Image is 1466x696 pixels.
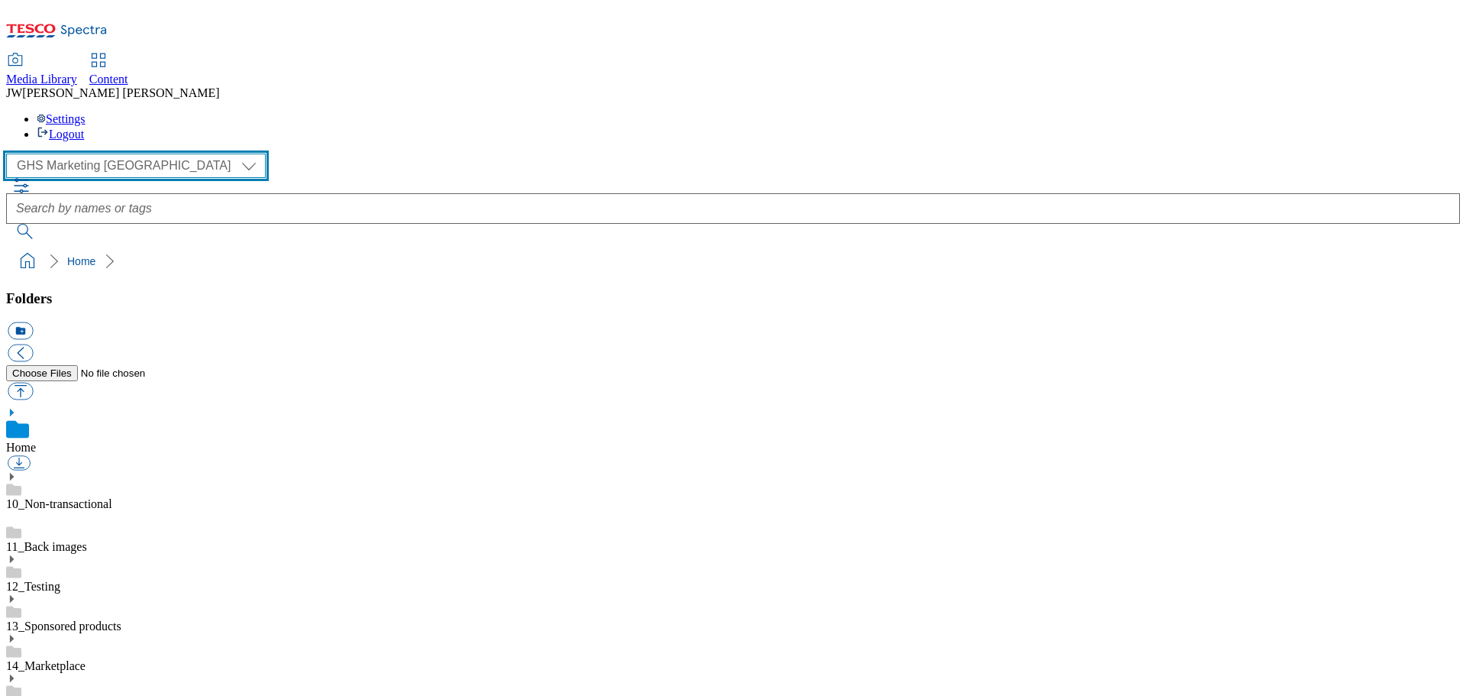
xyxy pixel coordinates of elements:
a: 14_Marketplace [6,659,86,672]
input: Search by names or tags [6,193,1460,224]
a: Content [89,54,128,86]
a: Media Library [6,54,77,86]
a: Home [67,255,95,267]
span: Media Library [6,73,77,86]
a: Settings [37,112,86,125]
a: Home [6,441,36,454]
a: 12_Testing [6,580,60,593]
a: 10_Non-transactional [6,497,112,510]
a: 11_Back images [6,540,87,553]
nav: breadcrumb [6,247,1460,276]
span: Content [89,73,128,86]
h3: Folders [6,290,1460,307]
span: [PERSON_NAME] [PERSON_NAME] [22,86,219,99]
a: home [15,249,40,274]
a: Logout [37,128,84,141]
a: 13_Sponsored products [6,620,121,633]
span: JW [6,86,22,99]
